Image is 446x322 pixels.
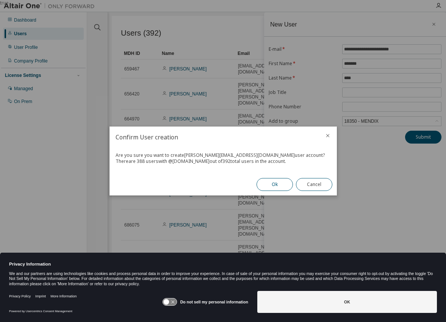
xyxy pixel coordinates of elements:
button: Ok [257,178,293,191]
div: There are 388 users with @ [DOMAIN_NAME] out of 392 total users in the account. [116,158,331,164]
h2: Confirm User creation [110,127,319,148]
div: Are you sure you want to create [PERSON_NAME][EMAIL_ADDRESS][DOMAIN_NAME] user account? [116,152,331,158]
button: Cancel [296,178,332,191]
button: close [325,133,331,139]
